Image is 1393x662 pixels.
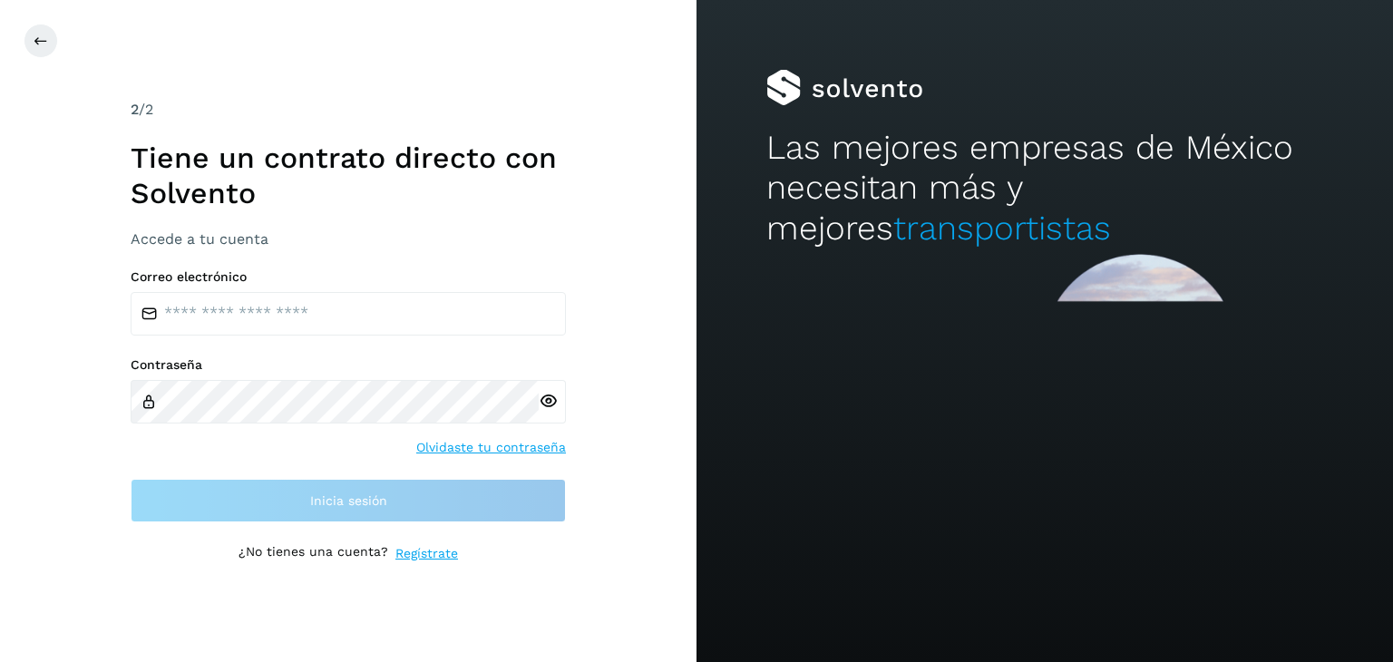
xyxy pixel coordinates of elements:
[766,128,1323,248] h2: Las mejores empresas de México necesitan más y mejores
[131,269,566,285] label: Correo electrónico
[239,544,388,563] p: ¿No tienes una cuenta?
[131,357,566,373] label: Contraseña
[310,494,387,507] span: Inicia sesión
[131,99,566,121] div: /2
[395,544,458,563] a: Regístrate
[416,438,566,457] a: Olvidaste tu contraseña
[893,209,1111,248] span: transportistas
[131,479,566,522] button: Inicia sesión
[131,141,566,210] h1: Tiene un contrato directo con Solvento
[131,230,566,248] h3: Accede a tu cuenta
[131,101,139,118] span: 2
